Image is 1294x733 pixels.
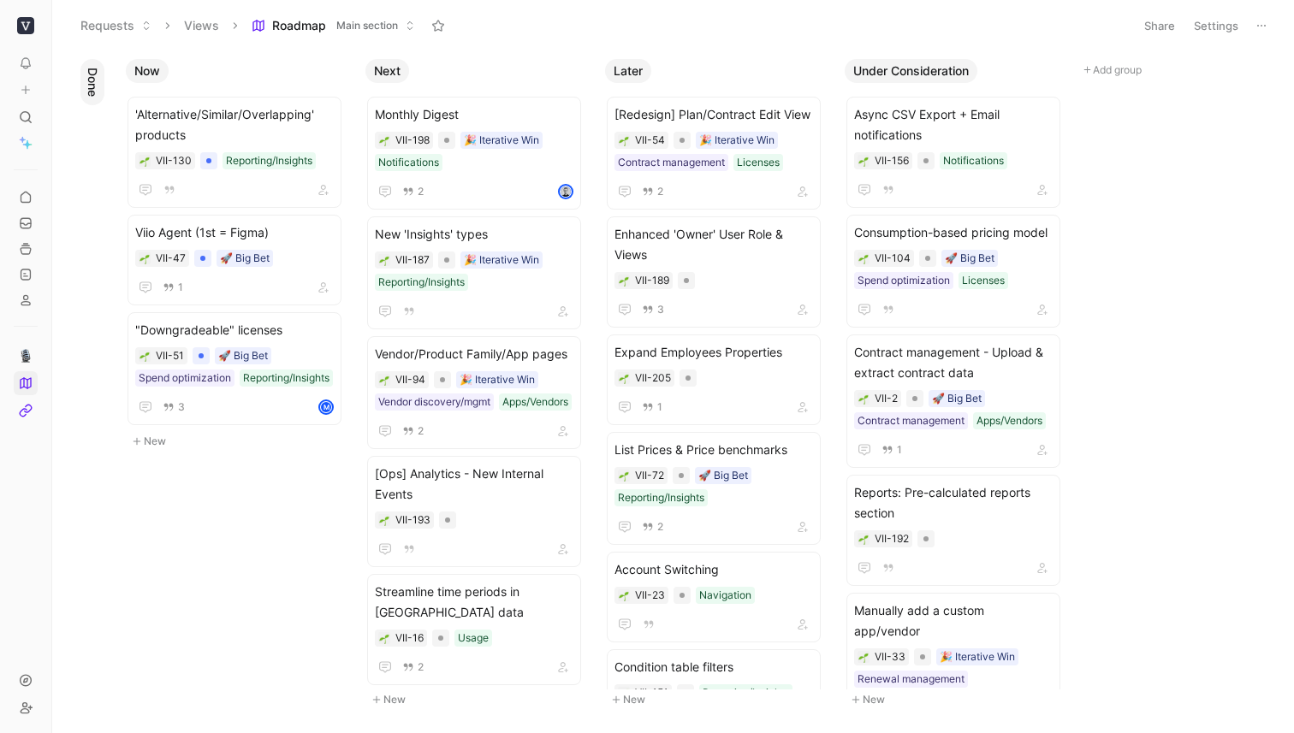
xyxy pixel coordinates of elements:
[858,535,869,545] img: 🌱
[320,401,332,413] div: M
[1186,14,1246,38] button: Settings
[359,51,598,718] div: NextNew
[638,398,666,417] button: 1
[635,272,669,289] div: VII-189
[619,591,629,601] img: 🌱
[367,97,581,210] a: Monthly Digest🎉 Iterative WinNotifications2avatar
[858,393,870,405] button: 🌱
[156,152,192,169] div: VII-130
[638,517,667,536] button: 2
[139,350,151,362] div: 🌱
[618,134,630,146] div: 🌱
[119,51,359,460] div: NowNew
[139,157,150,167] img: 🌱
[126,59,169,83] button: Now
[135,320,334,340] span: "Downgradeable" licenses
[858,252,870,264] button: 🌱
[614,342,813,363] span: Expand Employees Properties
[243,369,329,387] div: Reporting/Insights
[858,533,870,545] button: 🌱
[854,104,1053,145] span: Async CSV Export + Email notifications
[178,402,185,412] span: 3
[614,440,813,460] span: List Prices & Price benchmarks
[858,155,870,167] button: 🌱
[638,182,667,201] button: 2
[375,344,573,364] span: Vendor/Product Family/App pages
[14,344,38,368] a: 🎙️
[846,334,1060,468] a: Contract management - Upload & extract contract data🚀 Big BetContract managementApps/Vendors1
[156,250,186,267] div: VII-47
[618,589,630,601] div: 🌱
[854,222,1053,243] span: Consumption-based pricing model
[378,274,465,291] div: Reporting/Insights
[367,336,581,449] a: Vendor/Product Family/App pages🎉 Iterative WinVendor discovery/mgmtApps/Vendors2
[737,154,780,171] div: Licenses
[464,132,539,149] div: 🎉 Iterative Win
[128,97,341,208] a: 'Alternative/Similar/Overlapping' productsReporting/Insights
[858,254,869,264] img: 🌱
[395,511,430,529] div: VII-193
[17,17,34,34] img: Viio
[699,587,751,604] div: Navigation
[854,482,1053,523] span: Reports: Pre-calculated reports section
[375,464,573,505] span: [Ops] Analytics - New Internal Events
[378,393,490,411] div: Vendor discovery/mgmt
[139,155,151,167] button: 🌱
[367,216,581,329] a: New 'Insights' types🎉 Iterative WinReporting/Insights
[846,215,1060,328] a: Consumption-based pricing model🚀 Big BetSpend optimizationLicenses
[14,14,38,38] button: Viio
[878,440,905,459] button: 1
[607,216,821,328] a: Enhanced 'Owner' User Role & Views3
[502,393,568,411] div: Apps/Vendors
[846,97,1060,208] a: Async CSV Export + Email notificationsNotifications
[838,51,1077,718] div: Under ConsiderationNew
[657,402,662,412] span: 1
[367,574,581,685] a: Streamline time periods in [GEOGRAPHIC_DATA] dataUsage2
[1137,14,1183,38] button: Share
[418,186,424,197] span: 2
[139,352,150,362] img: 🌱
[897,445,902,455] span: 1
[618,470,630,482] button: 🌱
[395,630,424,647] div: VII-16
[399,182,427,201] button: 2
[598,51,838,718] div: LaterNew
[128,312,341,425] a: "Downgradeable" licenses🚀 Big BetSpend optimizationReporting/Insights3M
[940,648,1015,665] div: 🎉 Iterative Win
[378,154,439,171] div: Notifications
[458,630,489,647] div: Usage
[418,662,424,672] span: 2
[220,250,270,267] div: 🚀 Big Bet
[418,426,424,436] span: 2
[635,587,665,604] div: VII-23
[272,17,326,34] span: Roadmap
[858,651,870,663] div: 🌱
[618,687,630,699] button: 🌱
[128,215,341,305] a: Viio Agent (1st = Figma)🚀 Big Bet1
[156,347,184,364] div: VII-51
[218,347,268,364] div: 🚀 Big Bet
[699,132,775,149] div: 🎉 Iterative Win
[945,250,994,267] div: 🚀 Big Bet
[375,104,573,125] span: Monthly Digest
[614,104,813,125] span: [Redesign] Plan/Contract Edit View
[858,272,950,289] div: Spend optimization
[619,136,629,146] img: 🌱
[614,224,813,265] span: Enhanced 'Owner' User Role & Views
[619,689,629,699] img: 🌱
[460,371,535,388] div: 🎉 Iterative Win
[139,252,151,264] button: 🌱
[178,282,183,293] span: 1
[395,371,425,388] div: VII-94
[378,254,390,266] button: 🌱
[135,222,334,243] span: Viio Agent (1st = Figma)
[932,390,982,407] div: 🚀 Big Bet
[464,251,539,269] div: 🎉 Iterative Win
[657,304,664,315] span: 3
